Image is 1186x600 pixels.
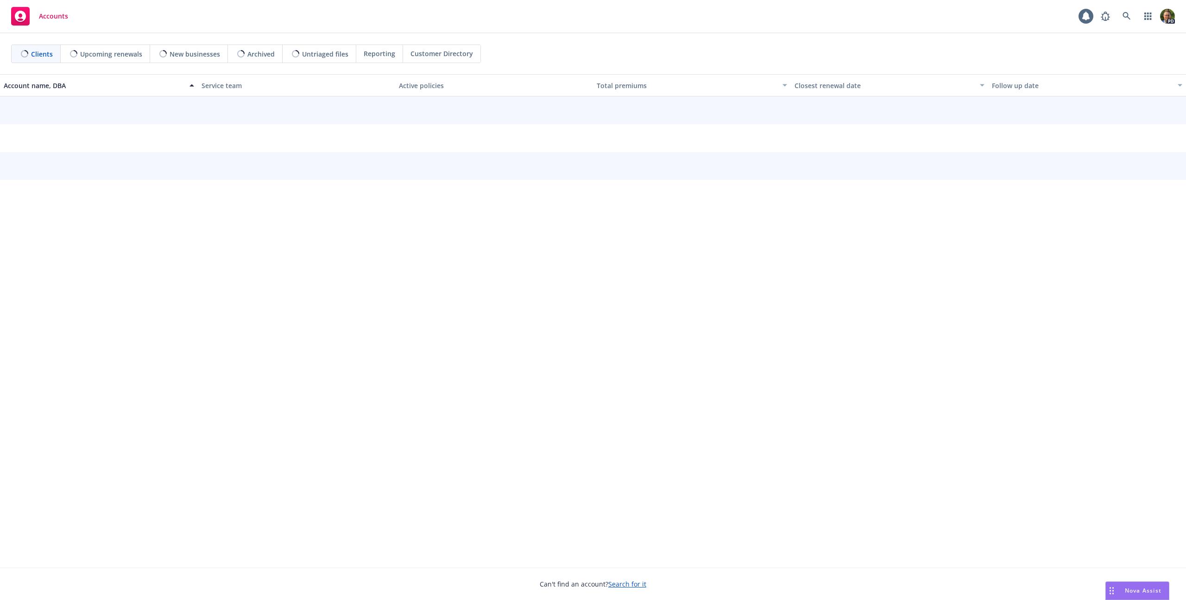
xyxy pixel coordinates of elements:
a: Report a Bug [1096,7,1115,26]
button: Total premiums [593,74,791,96]
div: Total premiums [597,81,777,90]
button: Service team [198,74,396,96]
span: Archived [247,49,275,59]
div: Active policies [399,81,589,90]
div: Service team [202,81,392,90]
span: Untriaged files [302,49,348,59]
span: Customer Directory [410,49,473,58]
a: Search [1117,7,1136,26]
div: Follow up date [992,81,1172,90]
img: photo [1160,9,1175,24]
a: Accounts [7,3,72,29]
span: Clients [31,49,53,59]
span: Reporting [364,49,395,58]
span: Nova Assist [1125,587,1161,594]
div: Account name, DBA [4,81,184,90]
div: Drag to move [1106,582,1117,600]
a: Search for it [608,580,646,588]
button: Nova Assist [1105,581,1169,600]
span: Can't find an account? [540,579,646,589]
span: New businesses [170,49,220,59]
button: Follow up date [988,74,1186,96]
button: Active policies [395,74,593,96]
span: Upcoming renewals [80,49,142,59]
span: Accounts [39,13,68,20]
div: Closest renewal date [795,81,975,90]
a: Switch app [1139,7,1157,26]
button: Closest renewal date [791,74,989,96]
